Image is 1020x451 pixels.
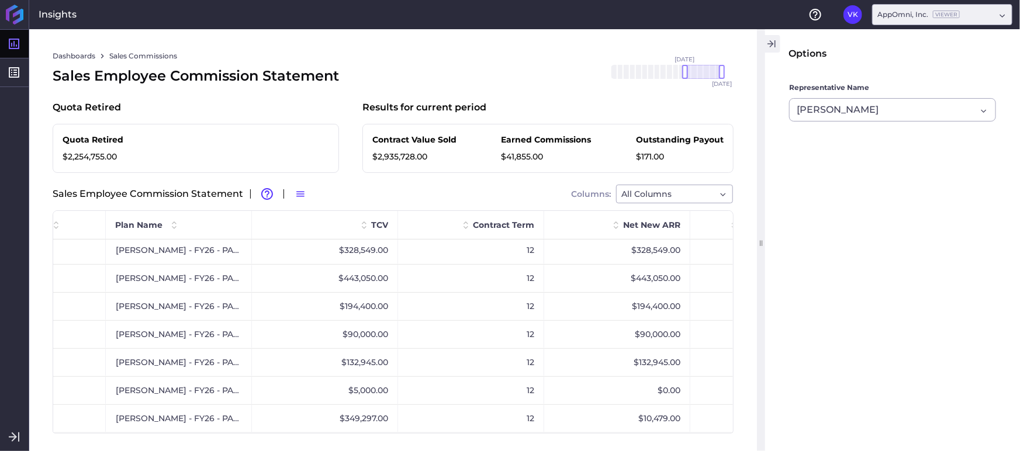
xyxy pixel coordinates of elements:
[252,349,398,376] div: $132,945.00
[872,4,1012,25] div: Dropdown select
[252,293,398,320] div: $194,400.00
[797,103,879,117] span: [PERSON_NAME]
[53,100,121,115] p: Quota Retired
[636,134,724,146] p: Outstanding Payout
[675,57,695,63] span: [DATE]
[362,100,486,115] p: Results for current period
[789,98,996,122] div: Dropdown select
[690,237,836,264] div: $0.00
[690,321,836,348] div: $0.00
[252,377,398,404] div: $5,000.00
[252,405,398,432] div: $349,297.00
[933,11,960,18] ins: Viewer
[544,293,690,320] div: $194,400.00
[690,405,836,432] div: $0.00
[398,321,544,348] div: 12
[544,349,690,376] div: $132,945.00
[623,220,680,230] span: Net New ARR
[473,220,534,230] span: Contract Term
[398,349,544,376] div: 12
[544,265,690,292] div: $443,050.00
[106,349,252,376] div: [PERSON_NAME] - FY26 - PAP - Tech Partner Teamed
[115,220,162,230] span: Plan Name
[571,190,611,198] span: Columns:
[106,265,252,292] div: [PERSON_NAME] - FY26 - PAP - Tech Partner Teamed
[106,293,252,320] div: [PERSON_NAME] - FY26 - PAP - Tech Partner Teamed
[106,377,252,404] div: [PERSON_NAME] - FY26 - PAP - Tech Partner Sourced
[690,377,836,404] div: $0.00
[616,185,733,203] div: Dropdown select
[106,321,252,348] div: [PERSON_NAME] - FY26 - PAP - Tech Partner Sourced
[544,321,690,348] div: $90,000.00
[843,5,862,24] button: User Menu
[806,5,825,24] button: Help
[53,51,95,61] a: Dashboards
[252,321,398,348] div: $90,000.00
[690,293,836,320] div: $0.00
[544,237,690,264] div: $328,549.00
[789,47,827,61] div: Options
[109,51,177,61] a: Sales Commissions
[398,293,544,320] div: 12
[63,134,139,146] p: Quota Retired
[636,151,724,163] p: $171.00
[53,65,339,86] div: Sales Employee Commission Statement
[398,377,544,404] div: 12
[372,151,457,163] p: $2,935,728.00
[53,185,734,203] div: Sales Employee Commission Statement
[877,9,960,20] div: AppOmni, Inc.
[63,151,139,163] p: $2,254,755.00
[690,349,836,376] div: $0.00
[502,151,592,163] p: $41,855.00
[252,265,398,292] div: $443,050.00
[398,265,544,292] div: 12
[398,405,544,432] div: 12
[371,220,388,230] span: TCV
[252,237,398,264] div: $328,549.00
[690,265,836,292] div: $0.00
[621,187,672,201] span: All Columns
[712,81,732,87] span: [DATE]
[502,134,592,146] p: Earned Commissions
[544,377,690,404] div: $0.00
[544,405,690,432] div: $10,479.00
[398,237,544,264] div: 12
[372,134,457,146] p: Contract Value Sold
[106,237,252,264] div: [PERSON_NAME] - FY26 - PAP - Tech Partner Teamed
[106,405,252,432] div: [PERSON_NAME] - FY26 - PAP - Tech Partner Teamed
[789,82,869,93] span: Representative Name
